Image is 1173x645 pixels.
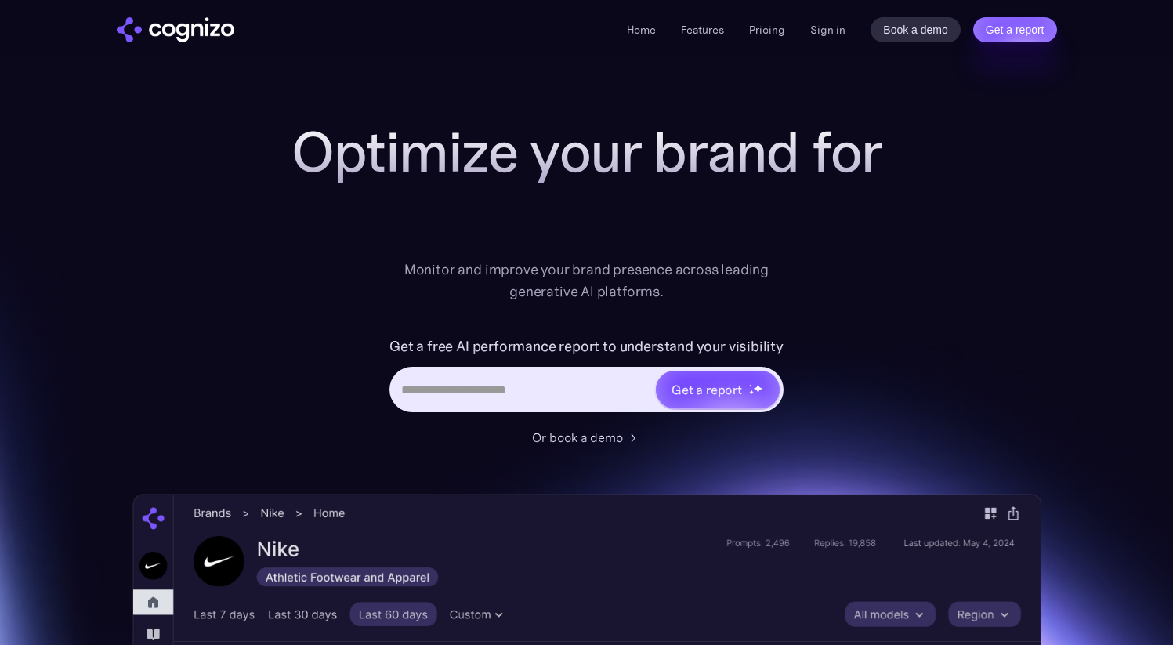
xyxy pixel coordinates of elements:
[871,17,961,42] a: Book a demo
[532,428,623,447] div: Or book a demo
[753,383,763,393] img: star
[273,121,900,183] h1: Optimize your brand for
[117,17,234,42] img: cognizo logo
[117,17,234,42] a: home
[389,334,784,359] label: Get a free AI performance report to understand your visibility
[749,23,785,37] a: Pricing
[810,20,845,39] a: Sign in
[532,428,642,447] a: Or book a demo
[681,23,724,37] a: Features
[394,259,780,303] div: Monitor and improve your brand presence across leading generative AI platforms.
[749,384,751,386] img: star
[973,17,1057,42] a: Get a report
[389,334,784,420] form: Hero URL Input Form
[749,390,755,395] img: star
[627,23,656,37] a: Home
[654,369,781,410] a: Get a reportstarstarstar
[672,380,742,399] div: Get a report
